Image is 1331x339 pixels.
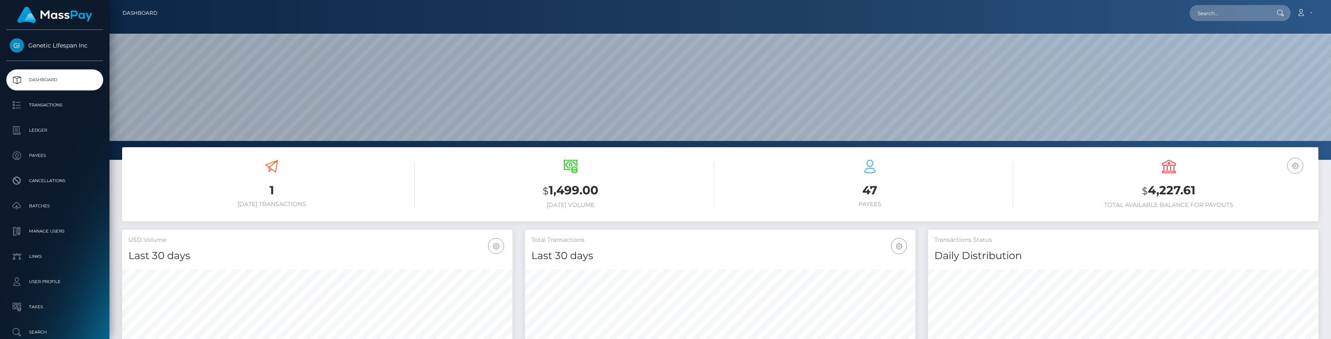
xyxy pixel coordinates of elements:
h5: USD Volume [128,236,506,244]
h3: 4,227.61 [1026,182,1312,199]
h3: 1,499.00 [427,182,714,199]
a: Batches [6,196,103,217]
p: Manage Users [10,225,100,238]
h6: [DATE] Volume [427,201,714,209]
a: Ledger [6,120,103,141]
h6: Payees [727,201,1013,208]
a: Transactions [6,95,103,116]
p: Ledger [10,124,100,137]
img: Genetic LIfespan Inc [10,38,24,53]
a: Dashboard [123,4,157,22]
a: Links [6,246,103,267]
img: MassPay Logo [17,7,92,23]
h5: Transactions Status [934,236,1312,244]
h6: [DATE] Transactions [128,201,415,208]
p: Taxes [10,301,100,313]
h3: 1 [128,182,415,199]
a: Payees [6,145,103,166]
p: Links [10,250,100,263]
h6: Total Available Balance for Payouts [1026,201,1312,209]
a: Cancellations [6,170,103,191]
span: Genetic LIfespan Inc [6,42,103,49]
h4: Last 30 days [531,249,909,263]
h5: Total Transactions [531,236,909,244]
p: Payees [10,149,100,162]
input: Search... [1190,5,1269,21]
small: $ [1142,185,1148,197]
a: Taxes [6,297,103,318]
p: Dashboard [10,74,100,86]
a: Dashboard [6,69,103,90]
small: $ [543,185,549,197]
p: User Profile [10,275,100,288]
a: User Profile [6,271,103,292]
h4: Last 30 days [128,249,506,263]
a: Manage Users [6,221,103,242]
h3: 47 [727,182,1013,199]
p: Transactions [10,99,100,111]
p: Cancellations [10,175,100,187]
h4: Daily Distribution [934,249,1312,263]
p: Batches [10,200,100,212]
p: Search [10,326,100,339]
